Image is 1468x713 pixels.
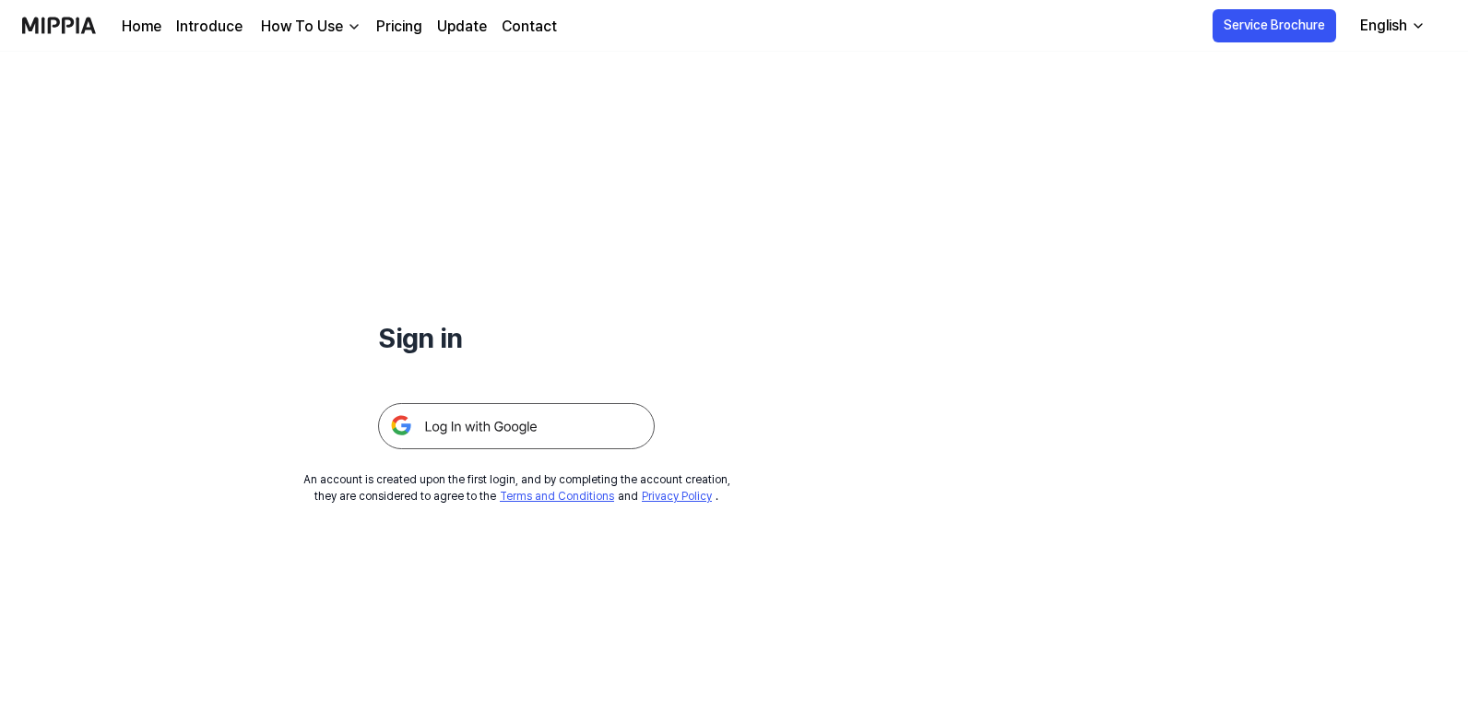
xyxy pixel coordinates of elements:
a: Introduce [176,16,243,38]
div: English [1356,15,1411,37]
img: down [347,19,361,34]
a: Privacy Policy [642,490,712,503]
img: 구글 로그인 버튼 [378,403,655,449]
a: Home [122,16,161,38]
div: How To Use [257,16,347,38]
h1: Sign in [378,317,655,359]
button: English [1345,7,1437,44]
a: Terms and Conditions [500,490,614,503]
a: Update [437,16,487,38]
a: Pricing [376,16,422,38]
button: Service Brochure [1213,9,1336,42]
div: An account is created upon the first login, and by completing the account creation, they are cons... [303,471,730,505]
a: Contact [502,16,557,38]
button: How To Use [257,16,361,38]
